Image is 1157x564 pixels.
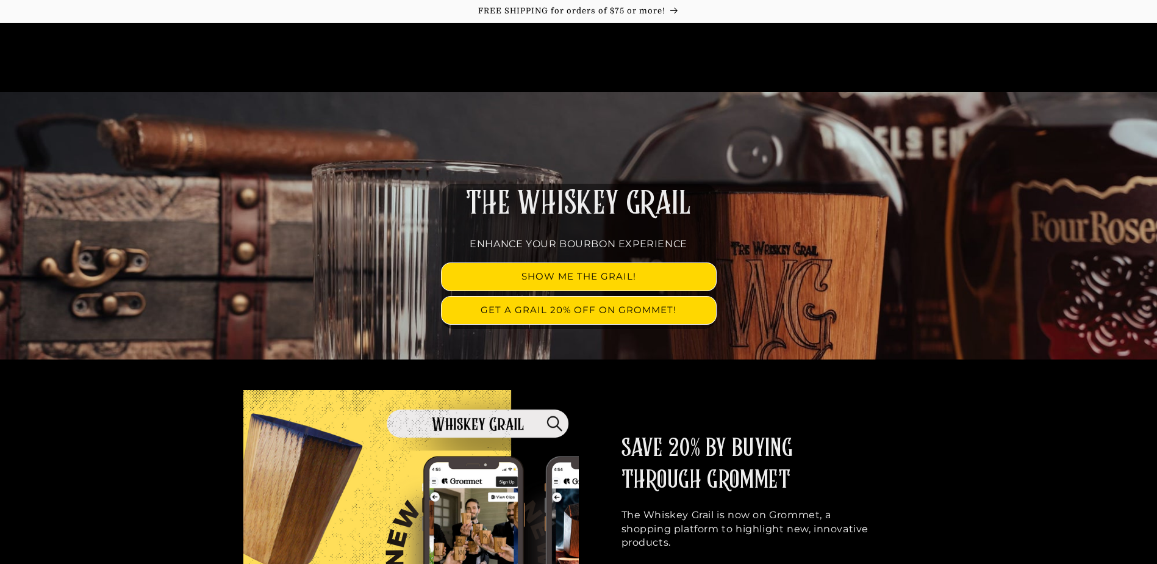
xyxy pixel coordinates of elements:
[470,238,687,250] span: ENHANCE YOUR BOURBON EXPERIENCE
[466,188,690,220] span: THE WHISKEY GRAIL
[442,297,716,324] a: GET A GRAIL 20% OFF ON GROMMET!
[442,263,716,291] a: SHOW ME THE GRAIL!
[621,433,872,496] h2: SAVE 20% BY BUYING THROUGH GROMMET
[12,6,1145,16] p: FREE SHIPPING for orders of $75 or more!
